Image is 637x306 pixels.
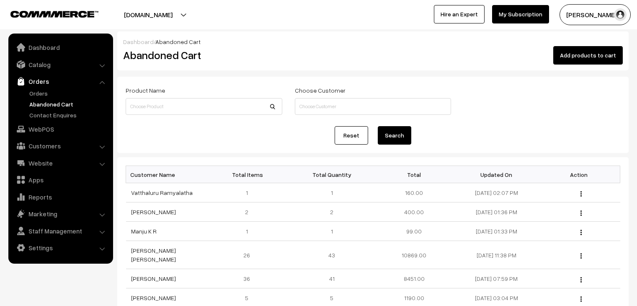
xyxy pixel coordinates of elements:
[208,202,291,222] td: 2
[373,241,455,269] td: 10869.00
[373,166,455,183] th: Total
[10,189,110,205] a: Reports
[580,253,582,259] img: Menu
[10,172,110,187] a: Apps
[10,8,84,18] a: COMMMERCE
[126,166,209,183] th: Customer Name
[335,126,368,145] a: Reset
[291,166,373,183] th: Total Quantity
[373,183,455,202] td: 160.00
[455,269,538,288] td: [DATE] 07:59 PM
[373,222,455,241] td: 99.00
[27,111,110,119] a: Contact Enquires
[208,166,291,183] th: Total Items
[455,166,538,183] th: Updated On
[10,156,110,171] a: Website
[131,247,176,263] a: [PERSON_NAME] [PERSON_NAME]
[378,126,411,145] button: Search
[580,277,582,283] img: Menu
[208,241,291,269] td: 26
[10,206,110,221] a: Marketing
[373,202,455,222] td: 400.00
[492,5,549,23] a: My Subscription
[10,57,110,72] a: Catalog
[455,241,538,269] td: [DATE] 11:38 PM
[291,241,373,269] td: 43
[10,11,98,17] img: COMMMERCE
[27,89,110,98] a: Orders
[131,294,176,301] a: [PERSON_NAME]
[95,4,202,25] button: [DOMAIN_NAME]
[291,222,373,241] td: 1
[455,183,538,202] td: [DATE] 02:07 PM
[614,8,627,21] img: user
[553,46,623,65] button: Add products to cart
[10,74,110,89] a: Orders
[295,98,451,115] input: Choose Customer
[126,86,165,95] label: Product Name
[434,5,485,23] a: Hire an Expert
[131,275,176,282] a: [PERSON_NAME]
[580,296,582,302] img: Menu
[208,269,291,288] td: 36
[291,269,373,288] td: 41
[123,38,154,45] a: Dashboard
[208,183,291,202] td: 1
[455,222,538,241] td: [DATE] 01:33 PM
[27,100,110,109] a: Abandoned Cart
[10,122,110,137] a: WebPOS
[126,98,282,115] input: Choose Product
[10,40,110,55] a: Dashboard
[538,166,620,183] th: Action
[580,230,582,235] img: Menu
[155,38,201,45] span: Abandoned Cart
[291,202,373,222] td: 2
[291,183,373,202] td: 1
[208,222,291,241] td: 1
[131,208,176,215] a: [PERSON_NAME]
[131,189,193,196] a: Vatthaluru Ramyalatha
[373,269,455,288] td: 8451.00
[123,49,281,62] h2: Abandoned Cart
[10,223,110,239] a: Staff Management
[123,37,623,46] div: /
[455,202,538,222] td: [DATE] 01:36 PM
[580,210,582,216] img: Menu
[580,191,582,197] img: Menu
[295,86,346,95] label: Choose Customer
[10,138,110,153] a: Customers
[131,228,157,235] a: Manju K R
[560,4,631,25] button: [PERSON_NAME] C
[10,240,110,255] a: Settings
